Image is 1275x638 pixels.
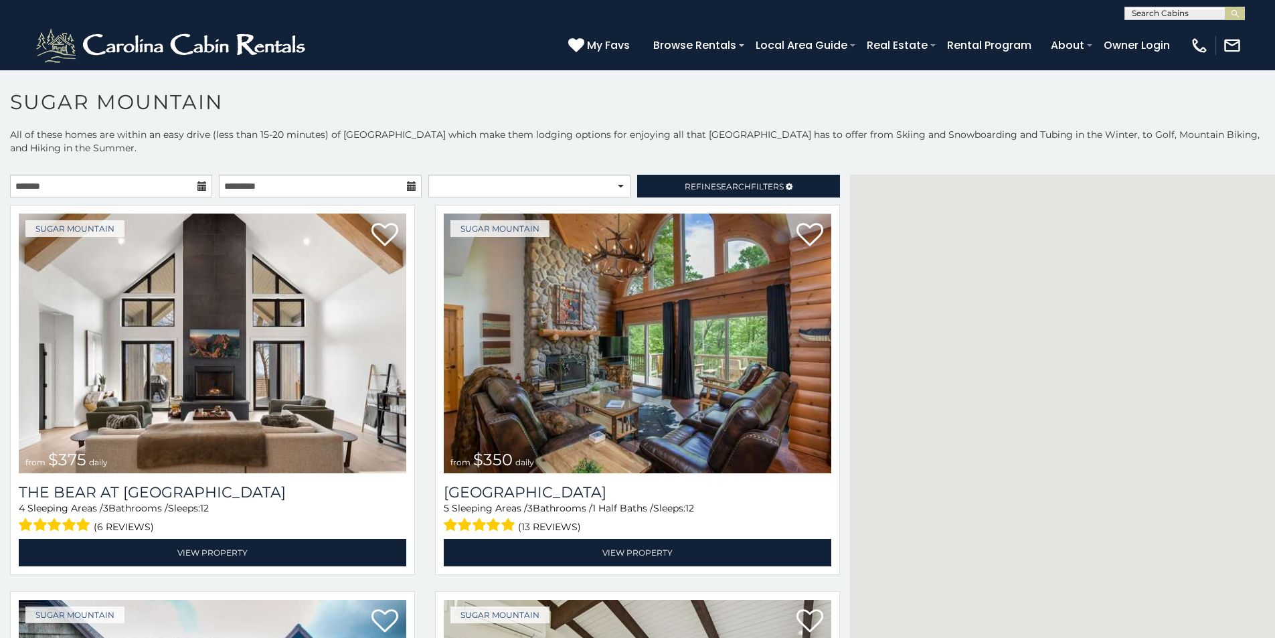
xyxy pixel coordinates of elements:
img: mail-regular-white.png [1223,36,1242,55]
a: My Favs [568,37,633,54]
span: 4 [19,502,25,514]
span: from [450,457,471,467]
span: 5 [444,502,449,514]
div: Sleeping Areas / Bathrooms / Sleeps: [444,501,831,536]
span: (6 reviews) [94,518,154,536]
span: $375 [48,450,86,469]
a: About [1044,33,1091,57]
a: View Property [444,539,831,566]
img: phone-regular-white.png [1190,36,1209,55]
a: Grouse Moor Lodge from $350 daily [444,214,831,473]
div: Sleeping Areas / Bathrooms / Sleeps: [19,501,406,536]
h3: Grouse Moor Lodge [444,483,831,501]
a: Add to favorites [371,222,398,250]
a: Add to favorites [796,222,823,250]
span: from [25,457,46,467]
span: Search [716,181,751,191]
a: Add to favorites [796,608,823,636]
a: Sugar Mountain [25,607,124,623]
span: 12 [685,502,694,514]
img: The Bear At Sugar Mountain [19,214,406,473]
span: daily [89,457,108,467]
a: Add to favorites [371,608,398,636]
span: My Favs [587,37,630,54]
a: Real Estate [860,33,934,57]
h3: The Bear At Sugar Mountain [19,483,406,501]
a: Browse Rentals [647,33,743,57]
a: The Bear At [GEOGRAPHIC_DATA] [19,483,406,501]
span: $350 [473,450,513,469]
a: Sugar Mountain [25,220,124,237]
a: Rental Program [940,33,1038,57]
a: RefineSearchFilters [637,175,839,197]
a: [GEOGRAPHIC_DATA] [444,483,831,501]
span: Refine Filters [685,181,784,191]
span: 3 [103,502,108,514]
a: Owner Login [1097,33,1177,57]
a: View Property [19,539,406,566]
span: 12 [200,502,209,514]
a: Sugar Mountain [450,220,549,237]
a: Sugar Mountain [450,607,549,623]
a: The Bear At Sugar Mountain from $375 daily [19,214,406,473]
img: White-1-2.png [33,25,311,66]
span: 3 [527,502,533,514]
span: daily [515,457,534,467]
span: (13 reviews) [518,518,581,536]
img: Grouse Moor Lodge [444,214,831,473]
a: Local Area Guide [749,33,854,57]
span: 1 Half Baths / [592,502,653,514]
